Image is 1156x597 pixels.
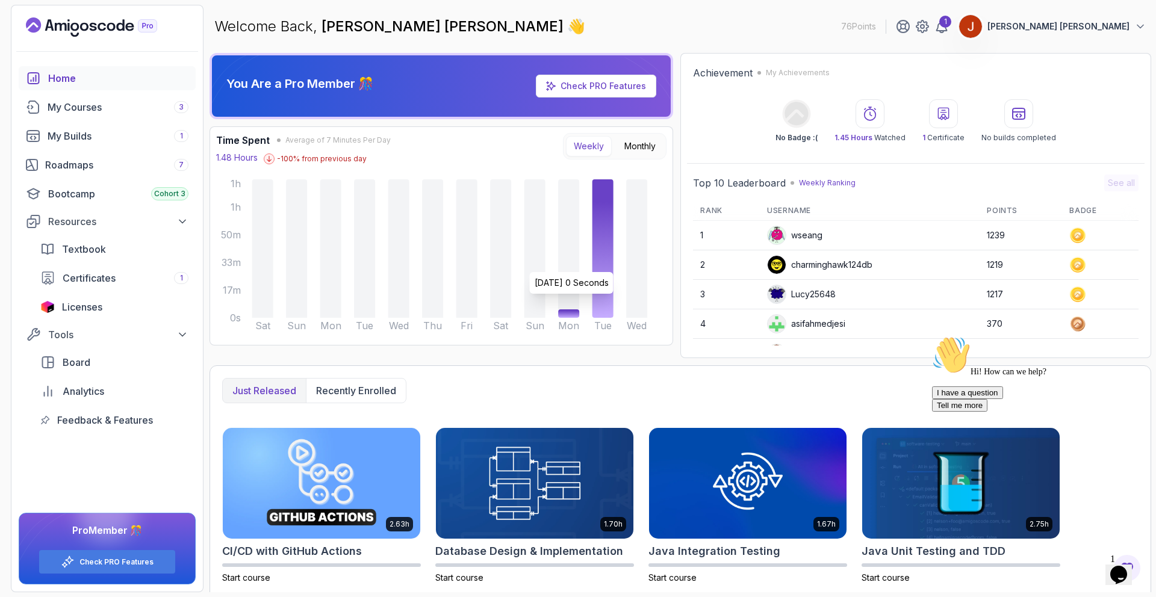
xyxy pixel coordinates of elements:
img: Java Unit Testing and TDD card [862,428,1060,539]
img: CI/CD with GitHub Actions card [223,428,420,539]
td: 1219 [980,250,1062,280]
div: asifahmedjesi [767,314,845,333]
tspan: Sat [255,320,271,332]
th: Badge [1062,201,1139,221]
span: Start course [648,572,697,583]
a: courses [19,95,196,119]
span: Cohort 3 [154,189,185,199]
h2: Achievement [693,66,753,80]
td: 1217 [980,280,1062,309]
button: I have a question [5,55,76,68]
span: [PERSON_NAME] [PERSON_NAME] [322,17,567,35]
span: Feedback & Features [57,413,153,427]
div: 👋Hi! How can we help?I have a questionTell me more [5,5,222,81]
img: default monster avatar [768,344,786,362]
button: Tell me more [5,68,60,81]
div: Lucy25648 [767,285,836,304]
td: 5 [693,339,760,368]
img: Java Integration Testing card [649,428,847,539]
button: Just released [223,379,306,403]
td: 1239 [980,221,1062,250]
tspan: Sun [526,320,544,332]
span: Textbook [62,242,106,256]
div: Resources [48,214,188,229]
a: home [19,66,196,90]
p: 1.48 Hours [216,152,258,164]
tspan: Sun [287,320,306,332]
a: analytics [33,379,196,403]
span: Licenses [62,300,102,314]
tspan: Mon [320,320,341,332]
p: Weekly Ranking [799,178,856,188]
p: My Achievements [766,68,830,78]
h2: Top 10 Leaderboard [693,176,786,190]
td: 4 [693,309,760,339]
button: Resources [19,211,196,232]
h3: Time Spent [216,133,270,147]
p: 76 Points [841,20,876,32]
th: Points [980,201,1062,221]
tspan: Wed [627,320,647,332]
button: Recently enrolled [306,379,406,403]
tspan: Tue [356,320,373,332]
div: Home [48,71,188,85]
iframe: chat widget [1105,549,1144,585]
button: See all [1104,175,1139,191]
a: Java Integration Testing card1.67hJava Integration TestingStart course [648,427,847,584]
th: Rank [693,201,760,221]
div: My Courses [48,100,188,114]
tspan: 1h [231,178,241,190]
div: charminghawk124db [767,255,872,274]
a: textbook [33,237,196,261]
p: Welcome Back, [214,17,585,36]
a: CI/CD with GitHub Actions card2.63hCI/CD with GitHub ActionsStart course [222,427,421,584]
tspan: 33m [222,256,241,268]
a: bootcamp [19,182,196,206]
iframe: chat widget [927,331,1144,543]
span: 3 [179,102,184,112]
p: Just released [232,383,296,398]
button: Weekly [566,136,612,156]
p: -100 % from previous day [277,154,367,164]
p: [PERSON_NAME] [PERSON_NAME] [987,20,1130,32]
a: builds [19,124,196,148]
td: 1 [693,221,760,250]
button: Tools [19,324,196,345]
p: You Are a Pro Member 🎊 [226,75,373,92]
td: 370 [980,309,1062,339]
div: Sabrina0704 [767,344,843,363]
a: licenses [33,295,196,319]
img: user profile image [768,315,786,333]
button: Monthly [617,136,663,156]
img: user profile image [768,256,786,274]
a: board [33,350,196,374]
tspan: 0s [230,312,241,324]
p: Certificate [922,133,965,143]
p: 1.70h [604,519,623,529]
span: Start course [222,572,270,583]
span: Start course [862,572,910,583]
a: Check PRO Features [79,557,154,567]
h2: CI/CD with GitHub Actions [222,543,362,560]
a: Check PRO Features [561,81,646,91]
span: Hi! How can we help? [5,36,119,45]
span: Average of 7 Minutes Per Day [285,135,391,145]
h2: Java Unit Testing and TDD [862,543,1005,560]
a: feedback [33,408,196,432]
a: roadmaps [19,153,196,177]
tspan: 50m [221,229,241,241]
span: Board [63,355,90,370]
a: Database Design & Implementation card1.70hDatabase Design & ImplementationStart course [435,427,634,584]
span: Analytics [63,384,104,398]
p: Recently enrolled [316,383,396,398]
div: Tools [48,327,188,342]
a: Landing page [26,17,185,37]
img: jetbrains icon [40,301,55,313]
img: :wave: [5,5,43,43]
a: Java Unit Testing and TDD card2.75hJava Unit Testing and TDDStart course [862,427,1060,584]
img: default monster avatar [768,226,786,244]
a: Check PRO Features [536,75,656,97]
p: 1.67h [817,519,836,529]
tspan: 1h [231,201,241,213]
